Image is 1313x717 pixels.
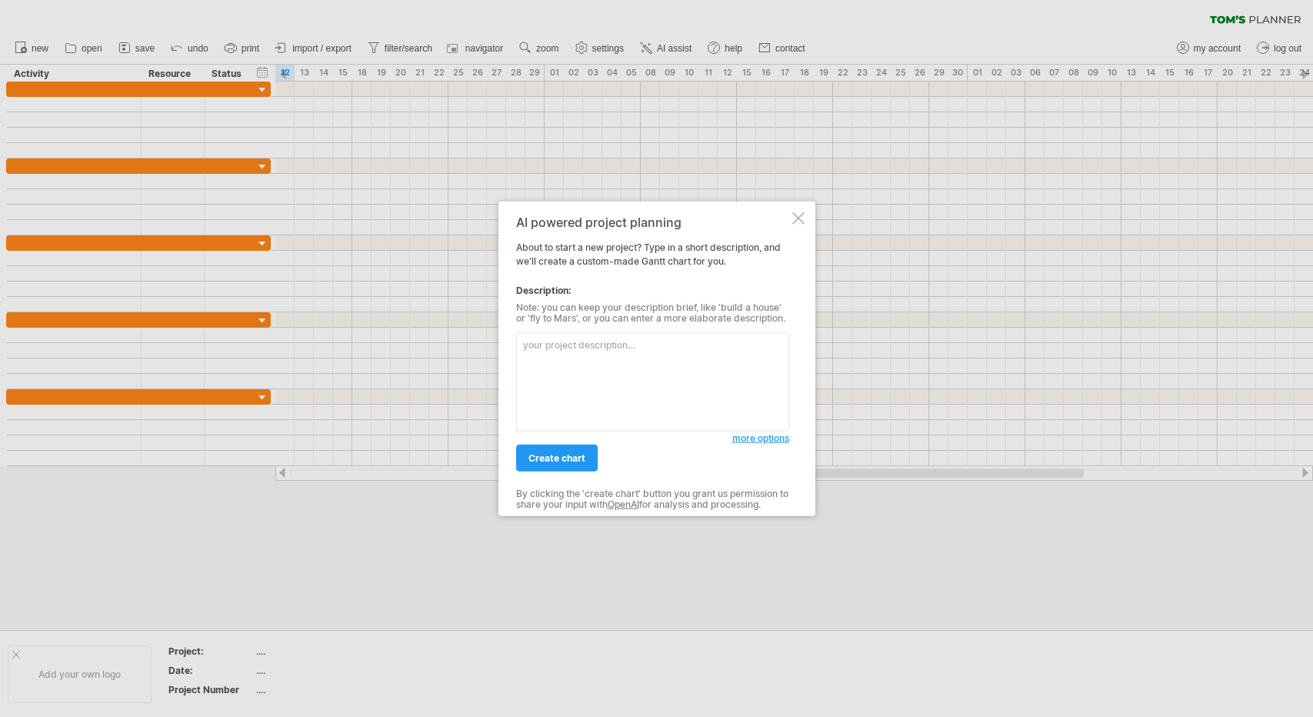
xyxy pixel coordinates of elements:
div: Note: you can keep your description brief, like 'build a house' or 'fly to Mars', or you can ente... [516,302,789,325]
div: AI powered project planning [516,215,789,229]
span: create chart [528,452,585,464]
a: OpenAI [608,499,639,510]
div: By clicking the 'create chart' button you grant us permission to share your input with for analys... [516,489,789,511]
a: more options [732,432,789,445]
span: more options [732,432,789,444]
div: About to start a new project? Type in a short description, and we'll create a custom-made Gantt c... [516,215,789,502]
div: Description: [516,284,789,298]
a: create chart [516,445,598,472]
